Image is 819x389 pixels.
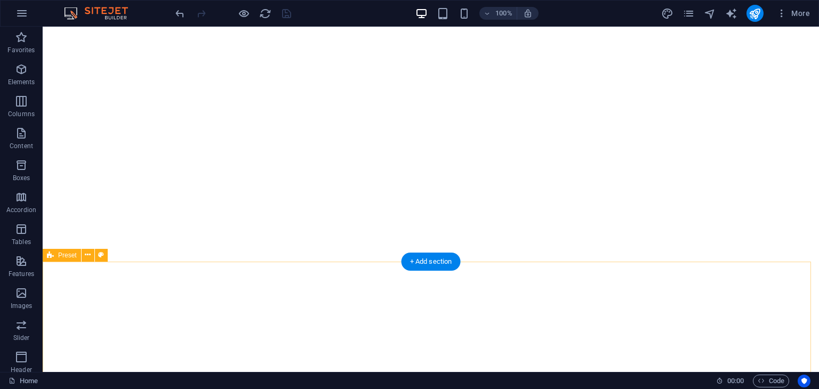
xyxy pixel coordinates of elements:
button: publish [746,5,764,22]
button: More [772,5,814,22]
p: Favorites [7,46,35,54]
button: undo [173,7,186,20]
i: AI Writer [725,7,737,20]
p: Header [11,366,32,374]
p: Columns [8,110,35,118]
p: Features [9,270,34,278]
p: Slider [13,334,30,342]
span: Preset [58,252,77,258]
button: Usercentrics [798,375,810,387]
span: : [735,377,736,385]
div: + Add section [402,253,461,271]
button: Code [753,375,789,387]
p: Images [11,302,33,310]
span: 00 00 [727,375,744,387]
button: reload [259,7,271,20]
p: Boxes [13,174,30,182]
p: Elements [8,78,35,86]
button: Click here to leave preview mode and continue editing [237,7,250,20]
i: Design (Ctrl+Alt+Y) [661,7,673,20]
p: Accordion [6,206,36,214]
h6: Session time [716,375,744,387]
span: More [776,8,810,19]
i: Undo: Change image (Ctrl+Z) [174,7,186,20]
i: Pages (Ctrl+Alt+S) [682,7,695,20]
p: Content [10,142,33,150]
button: design [661,7,674,20]
i: Publish [749,7,761,20]
p: Tables [12,238,31,246]
button: pages [682,7,695,20]
a: Click to cancel selection. Double-click to open Pages [9,375,38,387]
span: Code [758,375,784,387]
h6: 100% [495,7,512,20]
i: On resize automatically adjust zoom level to fit chosen device. [523,9,533,18]
button: 100% [479,7,517,20]
i: Reload page [259,7,271,20]
button: text_generator [725,7,738,20]
button: navigator [704,7,717,20]
i: Navigator [704,7,716,20]
img: Editor Logo [61,7,141,20]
